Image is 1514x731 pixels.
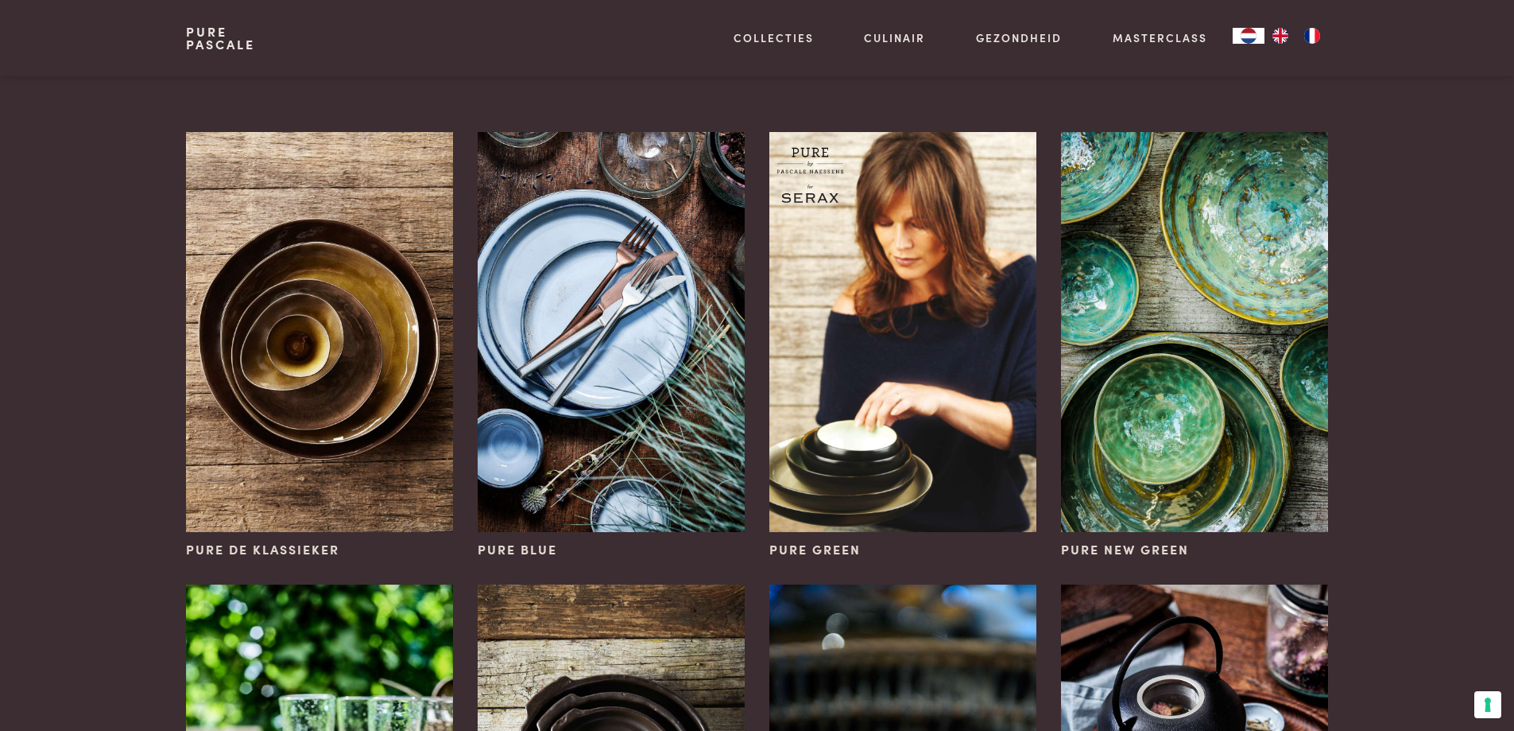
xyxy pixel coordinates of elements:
[1296,28,1328,44] a: FR
[1264,28,1328,44] ul: Language list
[186,132,452,559] a: Pure de klassieker Pure de klassieker
[1474,691,1501,718] button: Uw voorkeuren voor toestemming voor trackingtechnologieën
[769,132,1036,532] img: Pure Green
[1113,29,1207,46] a: Masterclass
[186,540,339,559] span: Pure de klassieker
[1061,540,1189,559] span: Pure New Green
[734,29,814,46] a: Collecties
[478,540,557,559] span: Pure Blue
[1233,28,1328,44] aside: Language selected: Nederlands
[1061,132,1327,532] img: Pure New Green
[864,29,925,46] a: Culinair
[769,540,861,559] span: Pure Green
[1061,132,1327,559] a: Pure New Green Pure New Green
[1233,28,1264,44] a: NL
[769,132,1036,559] a: Pure Green Pure Green
[478,132,744,559] a: Pure Blue Pure Blue
[186,132,452,532] img: Pure de klassieker
[976,29,1062,46] a: Gezondheid
[478,132,744,532] img: Pure Blue
[1264,28,1296,44] a: EN
[186,25,255,51] a: PurePascale
[1233,28,1264,44] div: Language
